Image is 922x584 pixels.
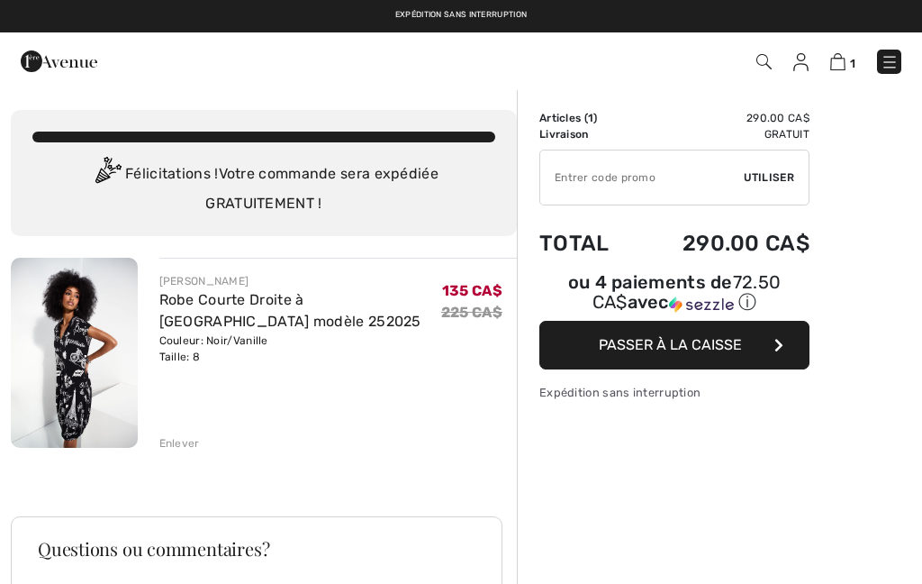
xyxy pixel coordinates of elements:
span: Utiliser [744,169,794,186]
span: 1 [850,57,855,70]
img: Robe Courte Droite à Cordon modèle 252025 [11,258,138,448]
span: 1 [588,112,593,124]
td: 290.00 CA$ [635,213,809,274]
h3: Questions ou commentaires? [38,540,475,558]
s: 225 CA$ [441,304,502,321]
img: Panier d'achat [830,53,845,70]
img: Recherche [756,54,772,69]
div: ou 4 paiements de avec [539,274,809,315]
img: 1ère Avenue [21,43,97,79]
div: [PERSON_NAME] [159,273,441,289]
div: ou 4 paiements de72.50 CA$avecSezzle Cliquez pour en savoir plus sur Sezzle [539,274,809,321]
div: Expédition sans interruption [539,384,809,401]
div: Couleur: Noir/Vanille Taille: 8 [159,333,441,365]
img: Mes infos [793,53,809,71]
img: Sezzle [669,297,734,313]
input: Code promo [540,151,744,205]
td: 290.00 CA$ [635,110,809,126]
div: Enlever [159,435,200,452]
a: 1ère Avenue [21,51,97,68]
span: 72.50 CA$ [592,271,782,313]
span: 135 CA$ [442,282,502,299]
td: Total [539,213,635,274]
div: Félicitations ! Votre commande sera expédiée GRATUITEMENT ! [32,157,495,214]
img: Menu [881,53,899,71]
button: Passer à la caisse [539,321,809,370]
img: Congratulation2.svg [89,157,125,193]
span: Passer à la caisse [599,336,742,353]
td: Gratuit [635,126,809,142]
a: 1 [830,50,855,72]
a: Robe Courte Droite à [GEOGRAPHIC_DATA] modèle 252025 [159,291,421,330]
td: Articles ( ) [539,110,635,126]
td: Livraison [539,126,635,142]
